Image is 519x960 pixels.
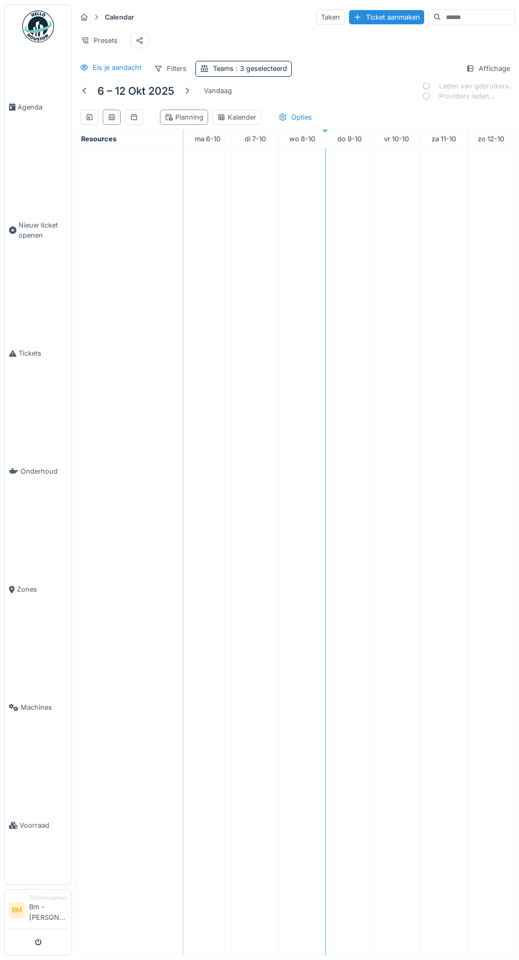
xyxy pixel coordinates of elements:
[316,10,345,25] div: Taken
[287,132,318,146] a: 8 oktober 2025
[97,85,174,97] h5: 6 – 12 okt 2025
[9,902,25,918] li: BM
[5,648,71,766] a: Machines
[475,132,507,146] a: 12 oktober 2025
[381,132,411,146] a: 10 oktober 2025
[29,894,67,902] div: Technicusmanager
[5,766,71,884] a: Voorraad
[17,102,67,112] span: Agenda
[5,412,71,530] a: Onderhoud
[76,33,122,48] div: Presets
[234,65,287,73] span: : 3 geselecteerd
[217,112,256,122] div: Kalender
[5,166,71,294] a: Nieuw ticket openen
[9,894,67,929] a: BM TechnicusmanagerBm - [PERSON_NAME]
[21,466,67,476] span: Onderhoud
[149,61,191,76] div: Filters
[461,61,515,76] div: Affichage
[19,348,67,358] span: Tickets
[29,894,67,927] li: Bm - [PERSON_NAME]
[422,91,515,101] div: Providers laden…
[335,132,364,146] a: 9 oktober 2025
[101,12,138,22] strong: Calendar
[5,48,71,166] a: Agenda
[200,84,236,98] div: Vandaag
[429,132,459,146] a: 11 oktober 2025
[242,132,269,146] a: 7 oktober 2025
[20,820,67,830] span: Voorraad
[5,530,71,648] a: Zones
[213,64,287,74] div: Teams
[81,135,117,143] span: Resources
[192,132,223,146] a: 6 oktober 2025
[22,11,54,42] img: Badge_color-CXgf-gQk.svg
[19,220,67,240] span: Nieuw ticket openen
[21,702,67,712] span: Machines
[93,62,141,73] div: Eis je aandacht
[5,294,71,412] a: Tickets
[422,81,515,91] div: Laden van gebruikers…
[274,110,317,125] div: Opties
[17,584,67,594] span: Zones
[349,10,424,24] div: Ticket aanmaken
[165,112,203,122] div: Planning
